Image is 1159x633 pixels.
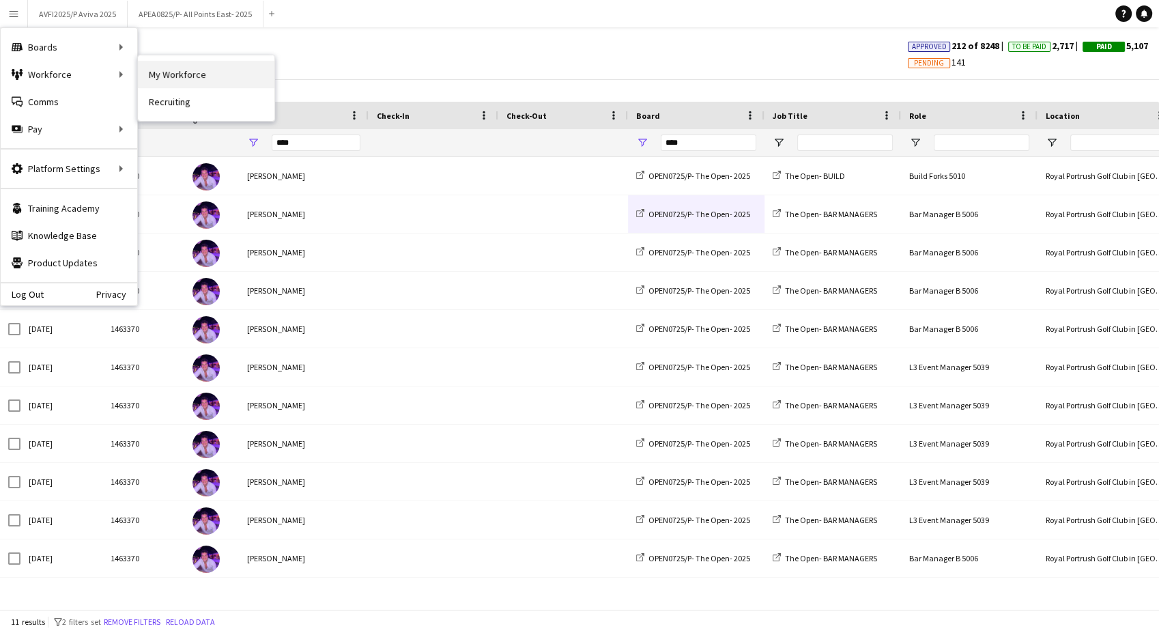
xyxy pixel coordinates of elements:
span: To Be Paid [1012,42,1046,51]
img: William Newcombe [192,278,220,305]
div: Bar Manager B 5006 [901,272,1038,309]
span: The Open- BAR MANAGERS [785,324,877,334]
span: 2,717 [1008,40,1083,52]
span: OPEN0725/P- The Open- 2025 [648,362,750,372]
button: Remove filters [101,615,163,630]
a: Log Out [1,289,44,300]
a: OPEN0725/P- The Open- 2025 [636,285,750,296]
button: Open Filter Menu [1046,137,1058,149]
div: 1463370 [102,386,184,424]
button: Open Filter Menu [773,137,785,149]
div: Bar Manager B 5006 [901,195,1038,233]
button: Open Filter Menu [909,137,921,149]
span: OPEN0725/P- The Open- 2025 [648,324,750,334]
span: OPEN0725/P- The Open- 2025 [648,438,750,449]
input: Board Filter Input [661,135,756,151]
div: Boards [1,33,137,61]
div: [DATE] [20,539,102,577]
a: The Open- BAR MANAGERS [773,515,877,525]
div: L3 Event Manager 5039 [901,501,1038,539]
span: OPEN0725/P- The Open- 2025 [648,285,750,296]
img: William Newcombe [192,316,220,343]
div: 1463370 [102,425,184,462]
a: The Open- BUILD [773,171,845,181]
div: [DATE] [20,310,102,348]
div: [PERSON_NAME] [239,272,369,309]
button: APEA0825/P- All Points East- 2025 [128,1,263,27]
a: OPEN0725/P- The Open- 2025 [636,400,750,410]
img: William Newcombe [192,163,220,191]
div: 1463370 [102,234,184,271]
span: Location [1046,111,1080,121]
span: OPEN0725/P- The Open- 2025 [648,209,750,219]
span: Role [909,111,926,121]
div: [DATE] [20,501,102,539]
div: 1463370 [102,195,184,233]
span: The Open- BAR MANAGERS [785,362,877,372]
div: 1463370 [102,310,184,348]
input: Role Filter Input [934,135,1029,151]
span: OPEN0725/P- The Open- 2025 [648,477,750,487]
div: 1463370 [102,501,184,539]
img: William Newcombe [192,201,220,229]
span: Check-Out [506,111,547,121]
span: The Open- BAR MANAGERS [785,477,877,487]
span: Check-In [377,111,410,121]
div: 1463370 [102,157,184,195]
button: Open Filter Menu [247,137,259,149]
div: L3 Event Manager 5039 [901,386,1038,424]
span: The Open- BAR MANAGERS [785,209,877,219]
span: The Open- BAR MANAGERS [785,553,877,563]
div: Build Forks 5010 [901,157,1038,195]
div: [PERSON_NAME] [239,501,369,539]
div: [PERSON_NAME] [239,310,369,348]
img: William Newcombe [192,393,220,420]
div: Pay [1,115,137,143]
a: The Open- BAR MANAGERS [773,438,877,449]
div: [DATE] [20,386,102,424]
a: Comms [1,88,137,115]
a: OPEN0725/P- The Open- 2025 [636,438,750,449]
div: L3 Event Manager 5039 [901,463,1038,501]
span: The Open- BAR MANAGERS [785,247,877,257]
span: Paid [1096,42,1112,51]
span: 5,107 [1083,40,1148,52]
span: The Open- BAR MANAGERS [785,285,877,296]
div: Platform Settings [1,155,137,182]
a: The Open- BAR MANAGERS [773,285,877,296]
a: OPEN0725/P- The Open- 2025 [636,553,750,563]
div: [PERSON_NAME] [239,348,369,386]
div: [PERSON_NAME] [239,386,369,424]
a: The Open- BAR MANAGERS [773,324,877,334]
div: [DATE] [20,348,102,386]
span: The Open- BAR MANAGERS [785,438,877,449]
button: Reload data [163,615,218,630]
div: 1463370 [102,272,184,309]
div: [DATE] [20,463,102,501]
a: The Open- BAR MANAGERS [773,209,877,219]
div: 1463370 [102,539,184,577]
img: William Newcombe [192,240,220,267]
a: The Open- BAR MANAGERS [773,400,877,410]
a: My Workforce [138,61,274,88]
span: The Open- BAR MANAGERS [785,515,877,525]
span: The Open- BAR MANAGERS [785,400,877,410]
span: OPEN0725/P- The Open- 2025 [648,171,750,181]
img: William Newcombe [192,507,220,535]
a: Product Updates [1,249,137,277]
span: The Open- BUILD [785,171,845,181]
a: OPEN0725/P- The Open- 2025 [636,247,750,257]
img: William Newcombe [192,546,220,573]
div: L3 Event Manager 5039 [901,348,1038,386]
div: [PERSON_NAME] [239,425,369,462]
a: OPEN0725/P- The Open- 2025 [636,324,750,334]
div: [PERSON_NAME] [239,539,369,577]
span: OPEN0725/P- The Open- 2025 [648,553,750,563]
span: Job Title [773,111,807,121]
a: The Open- BAR MANAGERS [773,477,877,487]
div: Workforce [1,61,137,88]
button: AVFI2025/P Aviva 2025 [28,1,128,27]
a: Recruiting [138,88,274,115]
input: Job Title Filter Input [797,135,893,151]
div: Bar Manager B 5006 [901,539,1038,577]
